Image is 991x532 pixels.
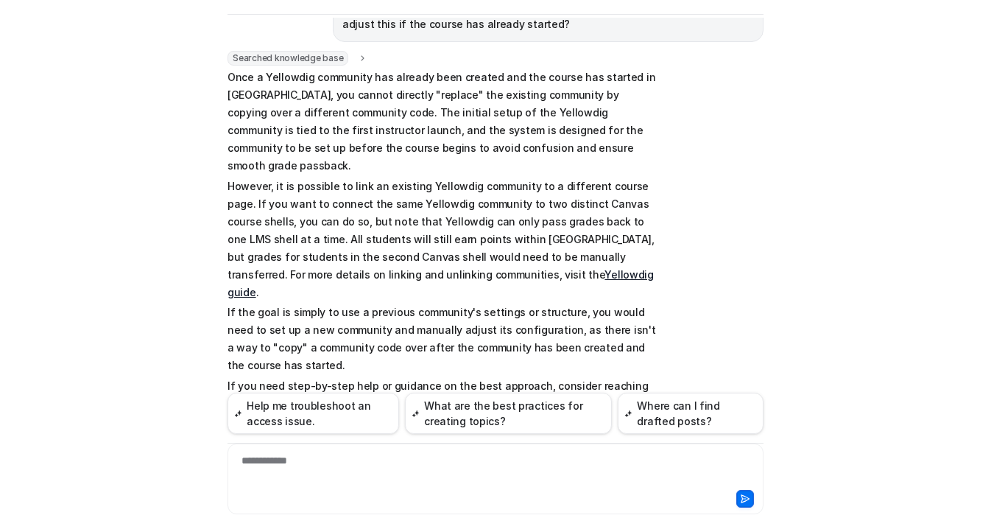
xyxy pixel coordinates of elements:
[228,393,399,434] button: Help me troubleshoot an access issue.
[618,393,763,434] button: Where can I find drafted posts?
[228,178,658,301] p: However, it is possible to link an existing Yellowdig community to a different course page. If yo...
[228,304,658,374] p: If the goal is simply to use a previous community's settings or structure, you would need to set ...
[405,393,612,434] button: What are the best practices for creating topics?
[228,69,658,175] p: Once a Yellowdig community has already been created and the course has started in [GEOGRAPHIC_DAT...
[228,377,658,413] p: If you need step-by-step help or guidance on the best approach, consider reaching out to Yellowdi...
[228,268,654,298] a: Yellowdig guide
[228,51,348,66] span: Searched knowledge base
